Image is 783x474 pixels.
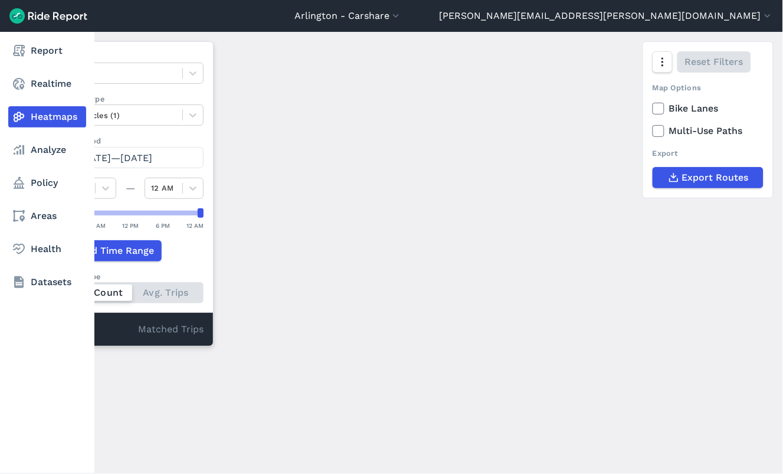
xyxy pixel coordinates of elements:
[653,102,764,116] label: Bike Lanes
[677,51,751,73] button: Reset Filters
[123,220,139,231] div: 12 PM
[186,220,204,231] div: 12 AM
[57,322,138,338] div: 0
[439,9,774,23] button: [PERSON_NAME][EMAIL_ADDRESS][PERSON_NAME][DOMAIN_NAME]
[8,139,86,161] a: Analyze
[653,167,764,188] button: Export Routes
[685,55,743,69] span: Reset Filters
[57,271,204,282] div: Count Type
[156,220,170,231] div: 6 PM
[8,205,86,227] a: Areas
[8,106,86,128] a: Heatmaps
[79,152,152,164] span: [DATE]—[DATE]
[57,93,204,104] label: Vehicle Type
[8,40,86,61] a: Report
[8,172,86,194] a: Policy
[57,135,204,146] label: Data Period
[57,51,204,63] label: Data Type
[653,82,764,93] div: Map Options
[79,244,154,258] span: Add Time Range
[8,272,86,293] a: Datasets
[682,171,749,185] span: Export Routes
[653,148,764,159] div: Export
[57,147,204,168] button: [DATE]—[DATE]
[57,240,162,261] button: Add Time Range
[9,8,87,24] img: Ride Report
[91,220,106,231] div: 6 AM
[653,124,764,138] label: Multi-Use Paths
[116,181,145,195] div: —
[48,313,213,346] div: Matched Trips
[294,9,402,23] button: Arlington - Carshare
[8,73,86,94] a: Realtime
[8,238,86,260] a: Health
